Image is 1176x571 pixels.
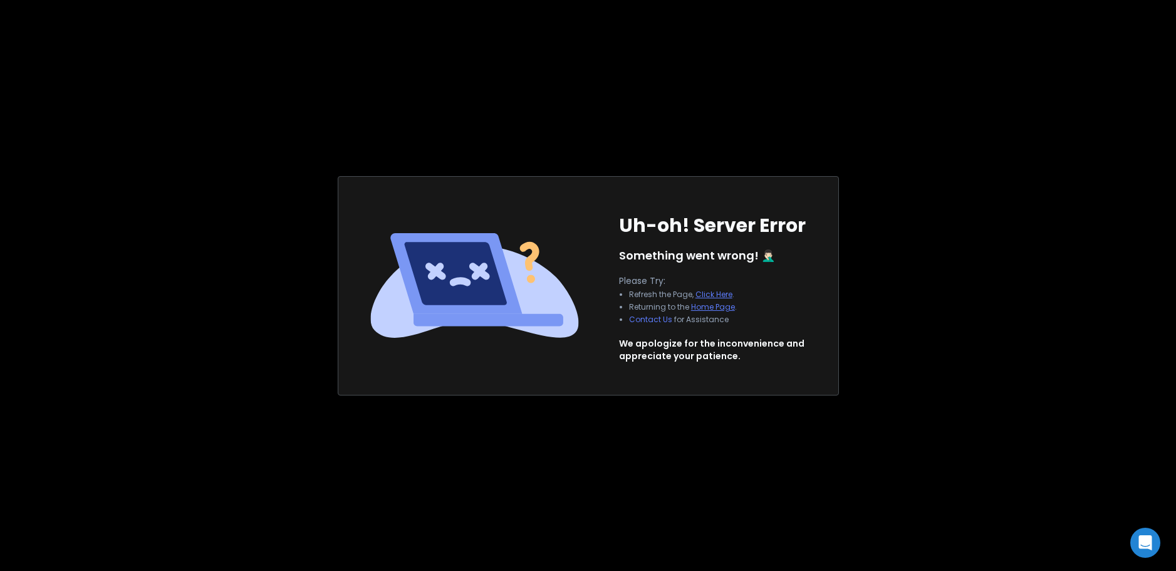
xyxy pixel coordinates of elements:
p: Please Try: [619,275,747,287]
a: Home Page [691,301,735,312]
p: Something went wrong! 🤦🏻‍♂️ [619,247,775,265]
a: Click Here [695,289,732,300]
h1: Uh-oh! Server Error [619,214,806,237]
li: Refresh the Page, . [629,290,737,300]
li: for Assistance [629,315,737,325]
p: We apologize for the inconvenience and appreciate your patience. [619,337,804,362]
div: Open Intercom Messenger [1130,528,1160,558]
button: Contact Us [629,315,672,325]
li: Returning to the . [629,302,737,312]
